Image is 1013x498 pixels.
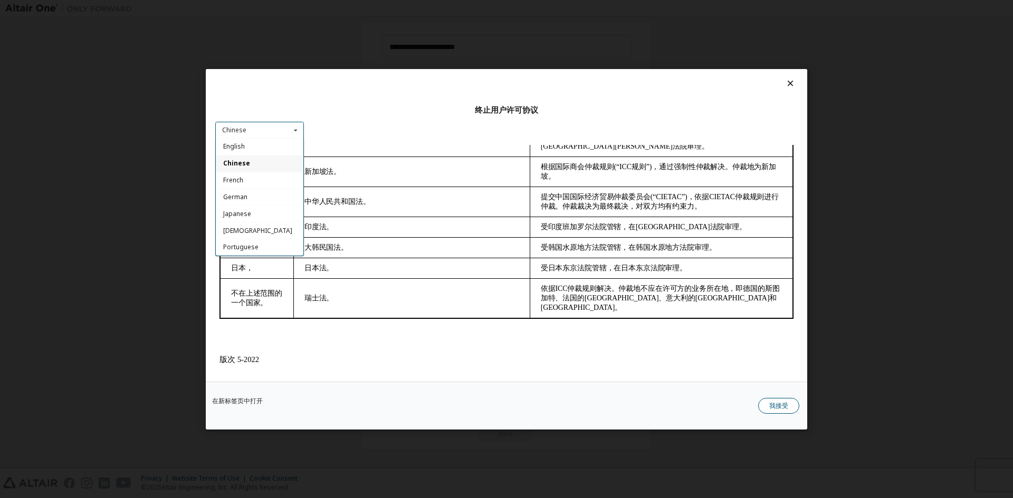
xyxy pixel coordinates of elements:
[5,133,78,173] td: 不在上述范围的一个国家。
[223,142,245,151] span: English
[78,42,314,72] td: 中华人民共和国法。
[314,72,578,92] td: 受印度班加罗尔法院管辖，在[GEOGRAPHIC_DATA]法院审理。
[314,42,578,72] td: 提交中国国际经济贸易仲裁委员会(“CIETAC”)，依据CIETAC仲裁规则进行仲裁。仲裁裁决为最终裁决，对双方均有约束力。
[314,92,578,113] td: 受韩国水原地方法院管辖，在韩国水原地方法院审理。
[78,12,314,42] td: 新加坡法。
[223,175,243,184] span: French
[222,127,246,133] div: Chinese
[758,397,799,413] button: 我接受
[314,113,578,133] td: 受日本东京法院管辖，在日本东京法院审理。
[78,92,314,113] td: 大韩民国法。
[314,133,578,173] td: 依据ICC仲裁规则解决。仲裁地不应在许可方的业务所在地，即德国的斯图加特、法国的[GEOGRAPHIC_DATA]、意大利的[GEOGRAPHIC_DATA]和[GEOGRAPHIC_DATA]。
[215,105,798,115] div: 终止用户许可协议
[78,133,314,173] td: 瑞士法。
[5,72,78,92] td: 印度，
[223,192,247,201] span: German
[4,210,578,220] footer: 版次 5-2022
[5,12,78,42] td: 东南亚国家联盟，
[78,113,314,133] td: 日本法。
[5,42,78,72] td: 中国，
[314,12,578,42] td: 根据国际商会仲裁规则(“ICC规则”)，通过强制性仲裁解决。仲裁地为新加坡。
[223,209,251,218] span: Japanese
[223,159,250,168] span: Chinese
[223,243,259,252] span: Portuguese
[223,226,292,235] span: [DEMOGRAPHIC_DATA]
[5,113,78,133] td: 日本，
[212,397,263,404] a: 在新标签页中打开
[5,92,78,113] td: 韩国，
[78,72,314,92] td: 印度法。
